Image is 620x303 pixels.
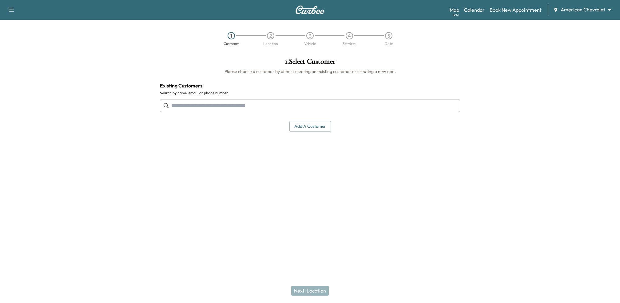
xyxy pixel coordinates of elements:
[295,6,325,14] img: Curbee Logo
[267,32,274,39] div: 2
[228,32,235,39] div: 1
[263,42,278,46] div: Location
[304,42,316,46] div: Vehicle
[224,42,239,46] div: Customer
[346,32,353,39] div: 4
[160,91,460,95] label: Search by name, email, or phone number
[160,82,460,89] h4: Existing Customers
[160,68,460,75] h6: Please choose a customer by either selecting an existing customer or creating a new one.
[490,6,542,14] a: Book New Appointment
[306,32,314,39] div: 3
[450,6,459,14] a: MapBeta
[385,42,393,46] div: Date
[453,13,459,17] div: Beta
[289,121,331,132] button: Add a customer
[343,42,356,46] div: Services
[160,58,460,68] h1: 1 . Select Customer
[561,6,605,13] span: American Chevrolet
[385,32,392,39] div: 5
[464,6,485,14] a: Calendar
